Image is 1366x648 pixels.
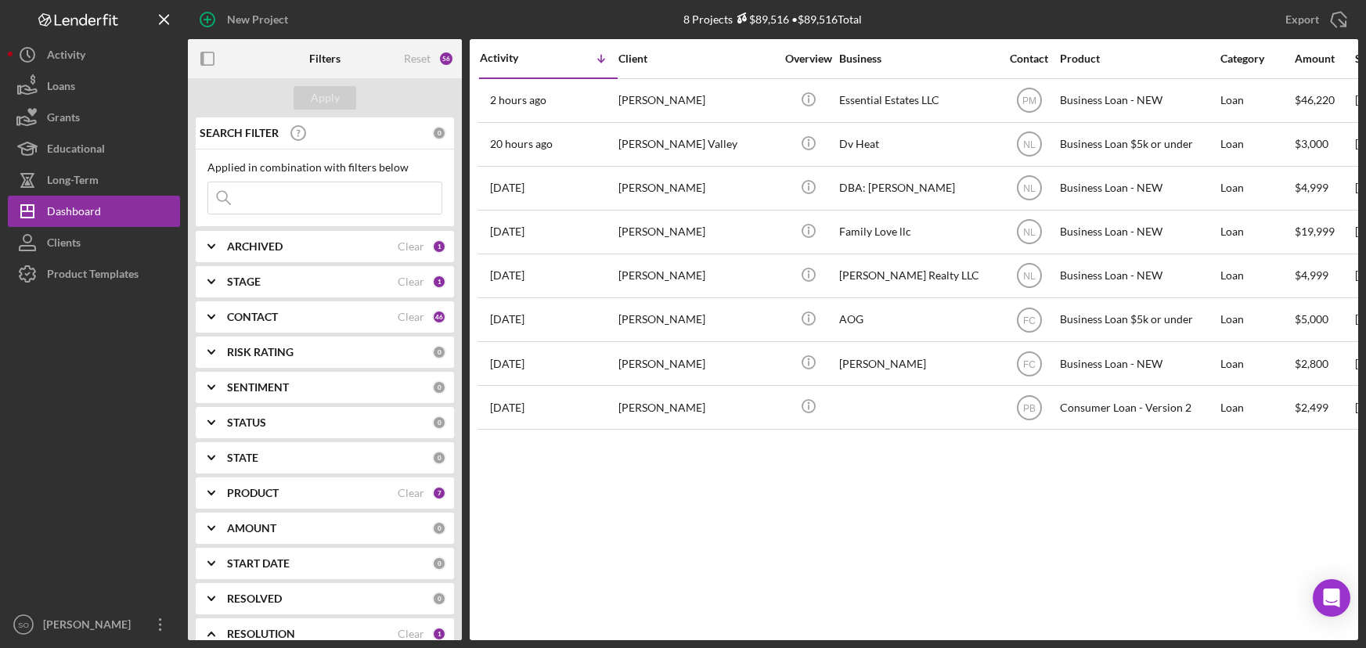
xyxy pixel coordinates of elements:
div: Business Loan $5k or under [1060,124,1216,165]
b: AMOUNT [227,522,276,535]
text: FC [1023,358,1036,369]
button: Product Templates [8,258,180,290]
button: Grants [8,102,180,133]
div: [PERSON_NAME] [618,167,775,209]
div: Clear [398,275,424,288]
div: AOG [839,299,996,340]
div: $89,516 [733,13,789,26]
div: 56 [438,51,454,67]
div: Overview [779,52,838,65]
b: PRODUCT [227,487,279,499]
div: $46,220 [1295,80,1353,121]
div: Essential Estates LLC [839,80,996,121]
a: Loans [8,70,180,102]
div: [PERSON_NAME] [618,80,775,121]
div: [PERSON_NAME] [618,299,775,340]
time: 2025-09-23 19:50 [490,313,524,326]
time: 2025-09-24 22:38 [490,225,524,238]
div: Dv Heat [839,124,996,165]
div: Consumer Loan - Version 2 [1060,387,1216,428]
div: Business Loan - NEW [1060,167,1216,209]
div: Clear [398,240,424,253]
div: [PERSON_NAME] [618,211,775,253]
button: Educational [8,133,180,164]
b: Filters [309,52,341,65]
button: Dashboard [8,196,180,227]
div: Amount [1295,52,1353,65]
div: Contact [1000,52,1058,65]
div: Clients [47,227,81,262]
div: Product Templates [47,258,139,293]
div: $4,999 [1295,167,1353,209]
button: SO[PERSON_NAME] [8,609,180,640]
div: Category [1220,52,1293,65]
div: 0 [432,126,446,140]
button: Export [1270,4,1358,35]
div: Loan [1220,80,1293,121]
div: Business Loan - NEW [1060,255,1216,297]
div: [PERSON_NAME] Realty LLC [839,255,996,297]
b: CONTACT [227,311,278,323]
text: PM [1022,95,1036,106]
div: Loan [1220,167,1293,209]
text: PB [1022,402,1035,413]
text: NL [1023,227,1036,238]
div: Clear [398,628,424,640]
div: Export [1285,4,1319,35]
div: [PERSON_NAME] [618,387,775,428]
time: 2025-09-24 18:23 [490,269,524,282]
text: NL [1023,271,1036,282]
text: SO [18,621,29,629]
div: Grants [47,102,80,137]
time: 2025-09-09 14:54 [490,358,524,370]
div: 1 [432,239,446,254]
div: [PERSON_NAME] Valley [618,124,775,165]
div: Business Loan - NEW [1060,343,1216,384]
text: NL [1023,183,1036,194]
div: 0 [432,592,446,606]
div: Activity [47,39,85,74]
div: $5,000 [1295,299,1353,340]
div: Business Loan $5k or under [1060,299,1216,340]
div: Loan [1220,211,1293,253]
div: $3,000 [1295,124,1353,165]
b: STATE [227,452,258,464]
time: 2025-09-25 21:31 [490,182,524,194]
div: 1 [432,275,446,289]
div: [PERSON_NAME] [618,255,775,297]
b: RESOLVED [227,592,282,605]
div: Loans [47,70,75,106]
time: 2025-08-16 03:41 [490,401,524,414]
div: Loan [1220,255,1293,297]
button: Long-Term [8,164,180,196]
div: 0 [432,416,446,430]
div: 0 [432,556,446,571]
div: 8 Projects • $89,516 Total [683,13,862,26]
div: 1 [432,627,446,641]
div: 0 [432,345,446,359]
div: Loan [1220,343,1293,384]
div: Loan [1220,299,1293,340]
div: Client [618,52,775,65]
div: [PERSON_NAME] [618,343,775,384]
button: Clients [8,227,180,258]
div: Loan [1220,124,1293,165]
div: Educational [47,133,105,168]
b: STAGE [227,275,261,288]
div: Loan [1220,387,1293,428]
button: Activity [8,39,180,70]
text: NL [1023,139,1036,150]
div: DBA: [PERSON_NAME] [839,167,996,209]
div: Product [1060,52,1216,65]
div: $4,999 [1295,255,1353,297]
b: START DATE [227,557,290,570]
div: 0 [432,380,446,394]
div: Family Love llc [839,211,996,253]
div: [PERSON_NAME] [839,343,996,384]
